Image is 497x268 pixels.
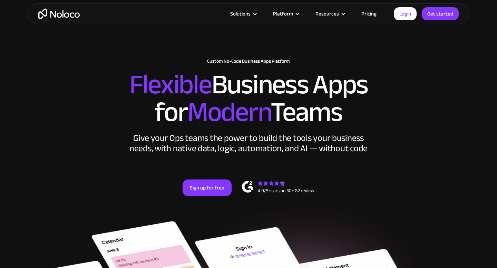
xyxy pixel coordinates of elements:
a: Sign up for free [183,179,232,196]
div: Solutions [222,9,264,18]
div: Platform [273,9,293,18]
a: Pricing [353,9,385,18]
div: Resources [315,9,339,18]
span: Modern [187,86,271,138]
div: Give your Ops teams the power to build the tools your business needs, with native data, logic, au... [128,133,369,154]
h2: Business Apps for Teams [35,71,462,126]
a: Login [394,7,417,20]
div: Solutions [230,9,251,18]
a: Get started [422,7,459,20]
a: home [38,9,80,19]
span: Flexible [129,59,212,110]
div: Resources [307,9,353,18]
div: Platform [264,9,307,18]
h1: Custom No-Code Business Apps Platform [35,59,462,64]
